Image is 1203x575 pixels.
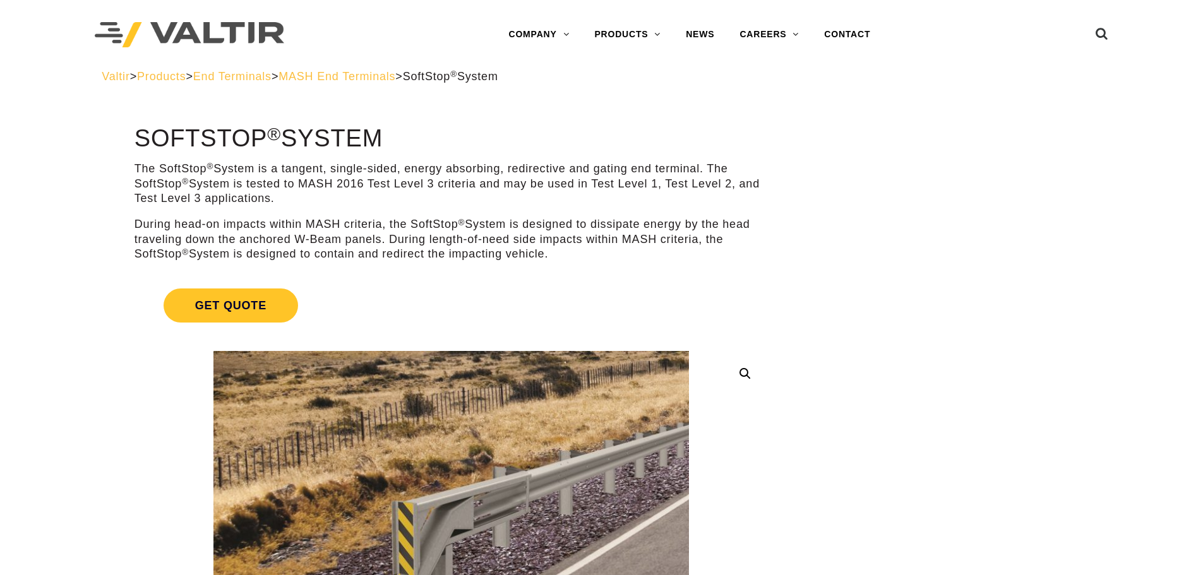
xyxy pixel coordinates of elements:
sup: ® [206,162,213,171]
span: Get Quote [164,288,298,323]
p: During head-on impacts within MASH criteria, the SoftStop System is designed to dissipate energy ... [135,217,768,261]
img: Valtir [95,22,284,48]
a: Get Quote [135,273,768,338]
sup: ® [450,69,457,79]
a: COMPANY [496,22,582,47]
sup: ® [182,247,189,257]
span: SoftStop System [403,70,498,83]
a: End Terminals [193,70,272,83]
h1: SoftStop System [135,126,768,152]
sup: ® [182,177,189,186]
a: Valtir [102,70,129,83]
p: The SoftStop System is a tangent, single-sided, energy absorbing, redirective and gating end term... [135,162,768,206]
a: CONTACT [811,22,883,47]
sup: ® [267,124,281,144]
div: > > > > [102,69,1101,84]
a: Products [137,70,186,83]
a: CAREERS [727,22,811,47]
a: PRODUCTS [582,22,673,47]
a: MASH End Terminals [278,70,395,83]
a: NEWS [673,22,727,47]
sup: ® [458,218,465,227]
